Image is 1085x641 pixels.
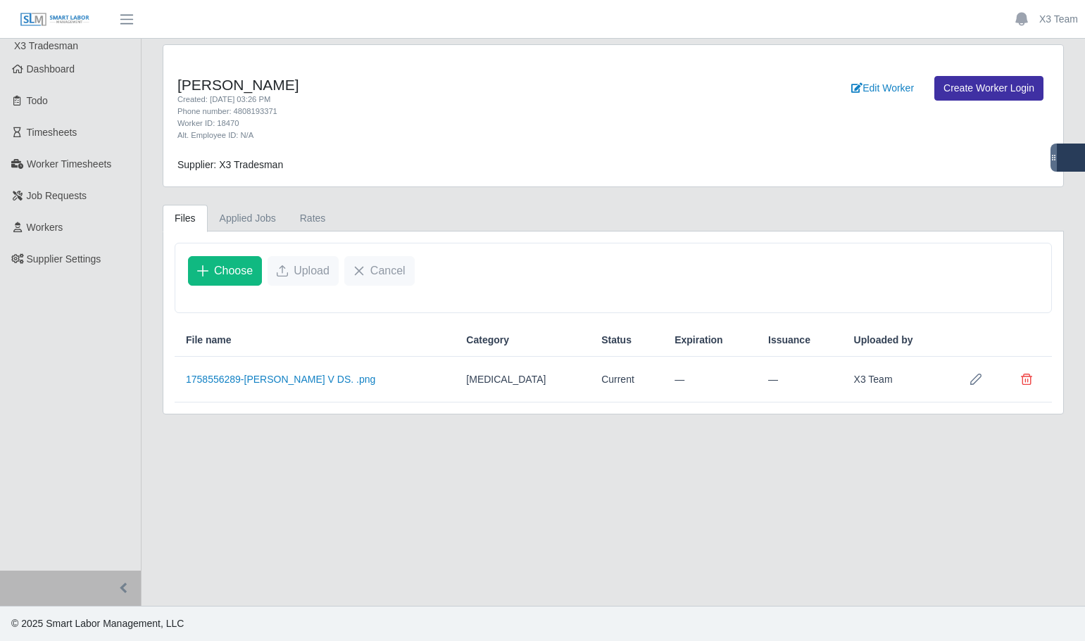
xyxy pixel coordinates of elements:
[768,333,810,348] span: Issuance
[934,76,1043,101] a: Create Worker Login
[601,333,632,348] span: Status
[27,127,77,138] span: Timesheets
[675,333,722,348] span: Expiration
[27,222,63,233] span: Workers
[186,374,375,385] a: 1758556289-[PERSON_NAME] V DS. .png
[27,95,48,106] span: Todo
[27,158,111,170] span: Worker Timesheets
[11,618,184,629] span: © 2025 Smart Labor Management, LLC
[177,94,677,106] div: Created: [DATE] 03:26 PM
[177,76,677,94] h4: [PERSON_NAME]
[1039,12,1078,27] a: X3 Team
[843,357,951,402] td: X3 Team
[842,76,923,101] a: Edit Worker
[163,205,208,232] a: Files
[186,333,232,348] span: File name
[27,63,75,75] span: Dashboard
[177,106,677,118] div: Phone number: 4808193371
[455,357,590,402] td: [MEDICAL_DATA]
[14,40,78,51] span: X3 Tradesman
[20,12,90,27] img: SLM Logo
[466,333,509,348] span: Category
[344,256,415,286] button: Cancel
[177,129,677,141] div: Alt. Employee ID: N/A
[294,262,330,279] span: Upload
[590,357,663,402] td: Current
[208,205,288,232] a: Applied Jobs
[177,118,677,129] div: Worker ID: 18470
[27,190,87,201] span: Job Requests
[214,262,253,279] span: Choose
[370,262,406,279] span: Cancel
[27,253,101,265] span: Supplier Settings
[757,357,843,402] td: —
[288,205,338,232] a: Rates
[1012,365,1041,393] button: Delete file
[177,159,283,170] span: Supplier: X3 Tradesman
[962,365,990,393] button: Row Edit
[268,256,339,286] button: Upload
[854,333,913,348] span: Uploaded by
[663,357,757,402] td: —
[188,256,262,286] button: Choose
